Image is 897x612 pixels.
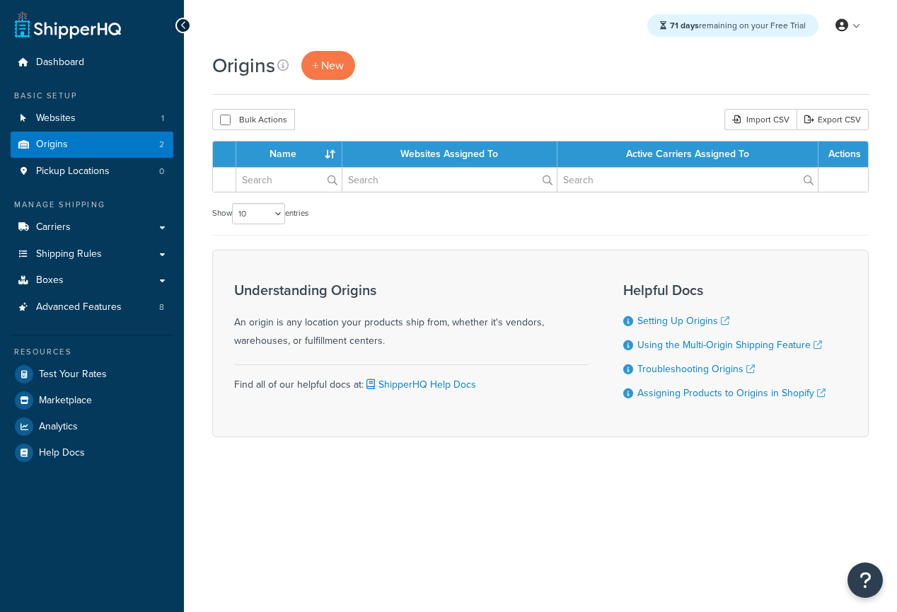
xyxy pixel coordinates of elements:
span: 1 [161,112,164,125]
span: Advanced Features [36,301,122,313]
input: Search [342,168,556,192]
a: Analytics [11,414,173,439]
a: + New [301,51,355,80]
h3: Understanding Origins [234,282,588,298]
button: Bulk Actions [212,109,295,130]
input: Search [557,168,818,192]
span: Carriers [36,221,71,233]
div: remaining on your Free Trial [647,14,818,37]
h3: Helpful Docs [623,282,826,298]
span: Marketplace [39,395,92,407]
button: Open Resource Center [847,562,883,598]
a: Shipping Rules [11,241,173,267]
div: An origin is any location your products ship from, whether it's vendors, warehouses, or fulfillme... [234,282,588,350]
span: Dashboard [36,57,84,69]
a: Export CSV [797,109,869,130]
label: Show entries [212,203,308,224]
strong: 71 days [670,19,699,32]
a: Origins 2 [11,132,173,158]
a: Dashboard [11,50,173,76]
span: 8 [159,301,164,313]
a: Help Docs [11,440,173,466]
a: Marketplace [11,388,173,413]
span: 2 [159,139,164,151]
a: Websites 1 [11,105,173,132]
a: Troubleshooting Origins [637,362,755,376]
a: ShipperHQ Home [15,11,121,39]
li: Websites [11,105,173,132]
a: Pickup Locations 0 [11,158,173,185]
a: Test Your Rates [11,362,173,387]
span: Shipping Rules [36,248,102,260]
a: Boxes [11,267,173,294]
a: Setting Up Origins [637,313,729,328]
div: Basic Setup [11,90,173,102]
span: Test Your Rates [39,369,107,381]
li: Pickup Locations [11,158,173,185]
span: Pickup Locations [36,166,110,178]
div: Import CSV [724,109,797,130]
div: Resources [11,346,173,358]
a: Assigning Products to Origins in Shopify [637,386,826,400]
a: ShipperHQ Help Docs [364,377,476,392]
th: Name [236,142,342,167]
span: 0 [159,166,164,178]
h1: Origins [212,52,275,79]
a: Using the Multi-Origin Shipping Feature [637,337,822,352]
span: Origins [36,139,68,151]
th: Actions [818,142,868,167]
input: Search [236,168,342,192]
div: Find all of our helpful docs at: [234,364,588,394]
span: + New [313,57,344,74]
a: Carriers [11,214,173,241]
a: Advanced Features 8 [11,294,173,321]
li: Origins [11,132,173,158]
th: Active Carriers Assigned To [557,142,818,167]
span: Websites [36,112,76,125]
th: Websites Assigned To [342,142,557,167]
div: Manage Shipping [11,199,173,211]
li: Advanced Features [11,294,173,321]
span: Boxes [36,275,64,287]
select: Showentries [232,203,285,224]
span: Analytics [39,421,78,433]
span: Help Docs [39,447,85,459]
